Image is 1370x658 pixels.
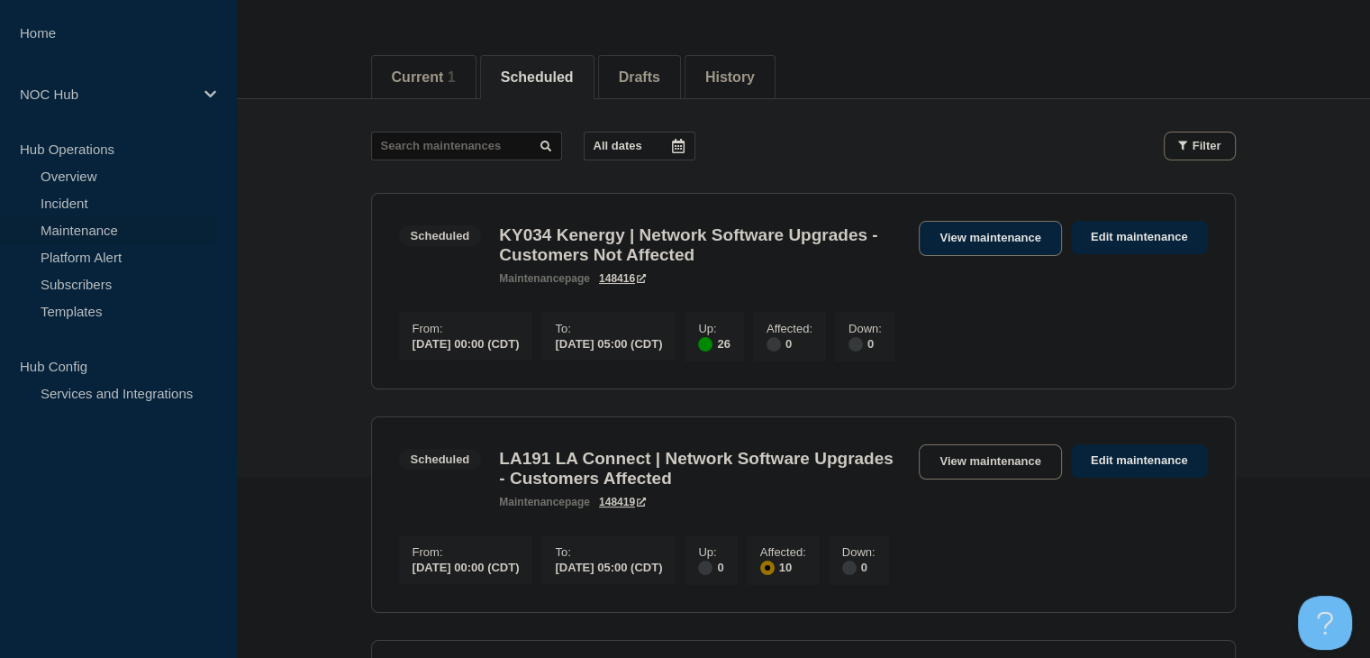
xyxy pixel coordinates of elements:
p: Down : [842,545,876,559]
h3: KY034 Kenergy | Network Software Upgrades - Customers Not Affected [499,225,901,265]
div: [DATE] 00:00 (CDT) [413,559,520,574]
a: View maintenance [919,444,1061,480]
button: All dates [584,132,695,160]
span: maintenance [499,272,565,285]
span: maintenance [499,496,565,508]
div: up [698,337,712,352]
p: To : [555,545,662,559]
a: 148416 [599,272,646,285]
p: All dates [594,139,642,152]
div: [DATE] 05:00 (CDT) [555,335,662,351]
div: [DATE] 05:00 (CDT) [555,559,662,574]
div: 0 [842,559,876,575]
p: Affected : [767,322,812,335]
p: From : [413,322,520,335]
p: NOC Hub [20,87,193,102]
button: History [705,69,755,86]
button: Drafts [619,69,660,86]
div: 0 [698,559,723,575]
span: 1 [448,69,456,85]
div: Scheduled [411,229,470,242]
p: To : [555,322,662,335]
span: Filter [1193,139,1221,152]
div: 10 [760,559,806,575]
button: Current 1 [392,69,456,86]
a: Edit maintenance [1071,221,1208,254]
div: Scheduled [411,452,470,466]
button: Scheduled [501,69,574,86]
p: From : [413,545,520,559]
h3: LA191 LA Connect | Network Software Upgrades - Customers Affected [499,449,901,489]
div: 0 [767,335,812,352]
div: affected [760,561,775,575]
p: Up : [698,322,730,335]
input: Search maintenances [371,132,562,160]
div: disabled [767,337,781,352]
p: page [499,272,590,285]
button: Filter [1164,132,1236,160]
div: [DATE] 00:00 (CDT) [413,335,520,351]
div: disabled [848,337,863,352]
p: Up : [698,545,723,559]
iframe: Help Scout Beacon - Open [1298,596,1352,650]
a: Edit maintenance [1071,444,1208,478]
p: Down : [848,322,882,335]
p: page [499,496,590,508]
div: disabled [698,561,712,575]
div: 26 [698,335,730,352]
div: disabled [842,561,857,575]
a: 148419 [599,496,646,508]
p: Affected : [760,545,806,559]
div: 0 [848,335,882,352]
a: View maintenance [919,221,1061,256]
